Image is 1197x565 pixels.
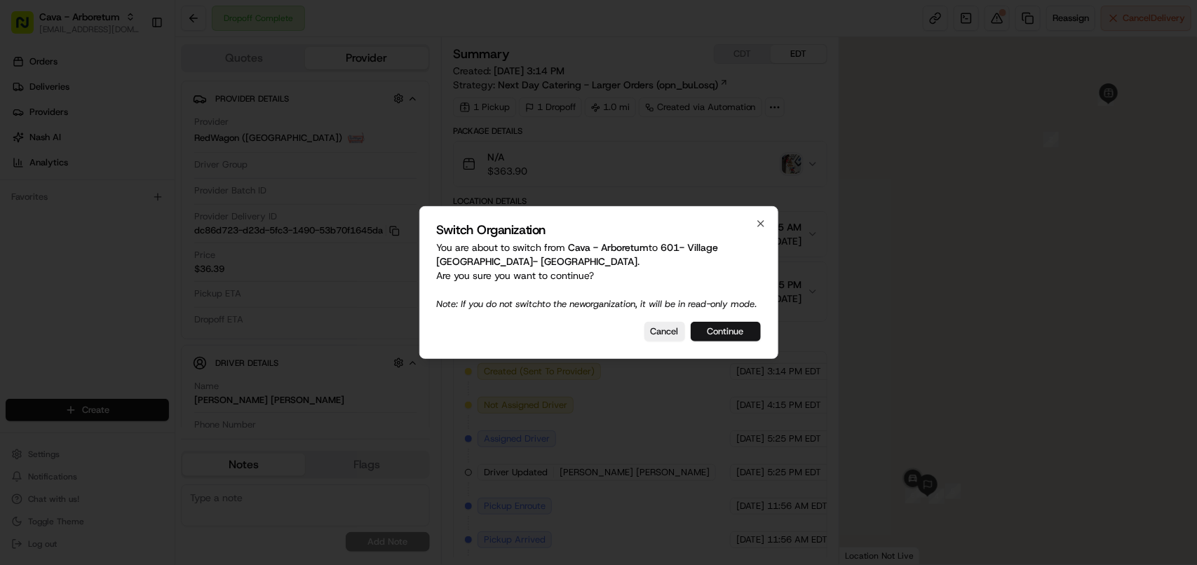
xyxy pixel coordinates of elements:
h2: Switch Organization [437,224,761,236]
span: Note: If you do not switch to the new organization, it will be in read-only mode. [437,298,757,310]
button: Cancel [644,322,685,341]
span: Pylon [140,77,170,88]
a: Powered byPylon [99,76,170,88]
button: Continue [691,322,761,341]
p: You are about to switch from to . Are you sure you want to continue? [437,240,761,311]
span: Cava - Arboretum [569,241,649,254]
